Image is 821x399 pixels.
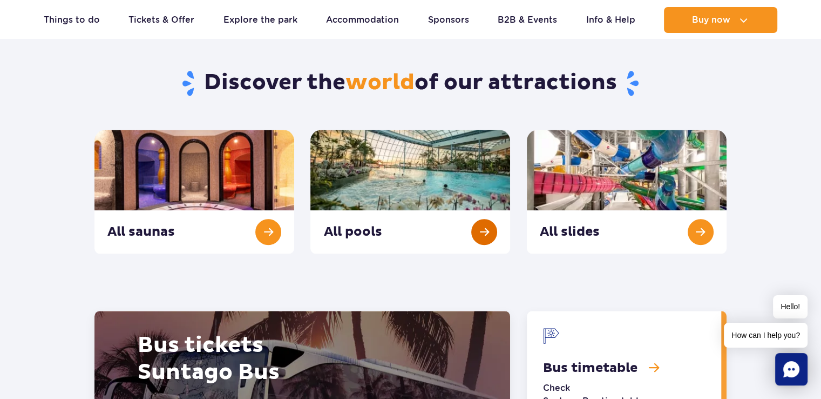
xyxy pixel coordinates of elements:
[527,130,727,254] a: All slides
[345,69,415,96] span: world
[326,7,399,33] a: Accommodation
[586,7,635,33] a: Info & Help
[664,7,777,33] button: Buy now
[128,7,194,33] a: Tickets & Offer
[44,7,100,33] a: Things to do
[498,7,557,33] a: B2B & Events
[692,15,730,25] span: Buy now
[138,332,467,386] h2: Bus tickets Suntago Bus
[724,323,808,348] span: How can I help you?
[94,69,727,97] h2: Discover the of our attractions
[223,7,297,33] a: Explore the park
[773,295,808,318] span: Hello!
[775,353,808,385] div: Chat
[310,130,510,254] a: All pools
[94,130,294,254] a: All saunas
[428,7,469,33] a: Sponsors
